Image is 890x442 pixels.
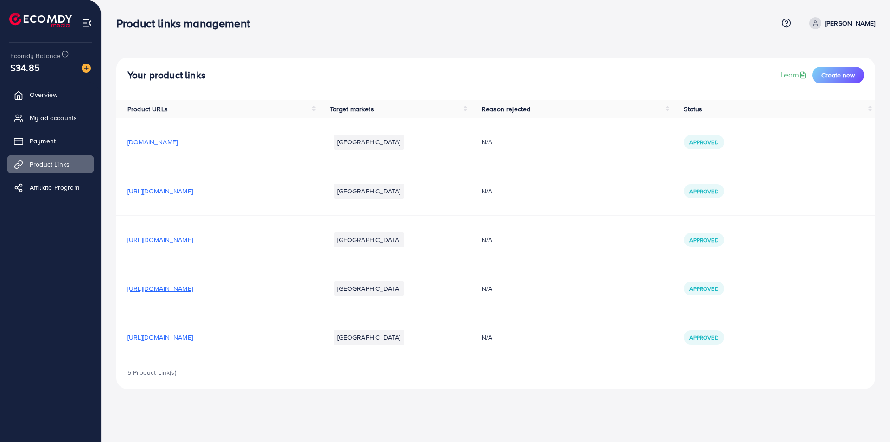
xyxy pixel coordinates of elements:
span: N/A [482,186,492,196]
span: Overview [30,90,57,99]
span: N/A [482,235,492,244]
span: N/A [482,284,492,293]
a: Affiliate Program [7,178,94,197]
span: [DOMAIN_NAME] [127,137,178,147]
img: logo [9,13,72,27]
span: Status [684,104,702,114]
span: Target markets [330,104,374,114]
a: Product Links [7,155,94,173]
span: My ad accounts [30,113,77,122]
iframe: Chat [851,400,883,435]
span: Approved [689,138,718,146]
span: N/A [482,333,492,342]
span: Approved [689,236,718,244]
span: [URL][DOMAIN_NAME] [127,235,193,244]
span: Payment [30,136,56,146]
a: My ad accounts [7,109,94,127]
span: Ecomdy Balance [10,51,60,60]
a: [PERSON_NAME] [806,17,875,29]
span: Approved [689,333,718,341]
li: [GEOGRAPHIC_DATA] [334,330,405,345]
img: image [82,64,91,73]
span: Approved [689,285,718,293]
a: Overview [7,85,94,104]
span: [URL][DOMAIN_NAME] [127,333,193,342]
a: Payment [7,132,94,150]
p: [PERSON_NAME] [825,18,875,29]
span: Reason rejected [482,104,530,114]
span: 5 Product Link(s) [127,368,176,377]
span: Approved [689,187,718,195]
li: [GEOGRAPHIC_DATA] [334,135,405,149]
button: Create new [812,67,864,83]
span: [URL][DOMAIN_NAME] [127,186,193,196]
li: [GEOGRAPHIC_DATA] [334,281,405,296]
h3: Product links management [116,17,257,30]
img: menu [82,18,92,28]
span: Affiliate Program [30,183,79,192]
span: $34.85 [10,61,40,74]
span: Product URLs [127,104,168,114]
span: N/A [482,137,492,147]
a: Learn [780,70,808,80]
span: [URL][DOMAIN_NAME] [127,284,193,293]
span: Product Links [30,160,70,169]
h4: Your product links [127,70,206,81]
li: [GEOGRAPHIC_DATA] [334,232,405,247]
li: [GEOGRAPHIC_DATA] [334,184,405,199]
span: Create new [821,70,855,80]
